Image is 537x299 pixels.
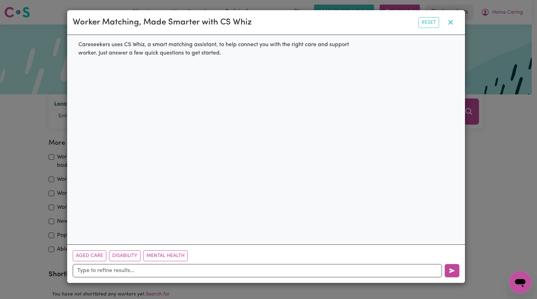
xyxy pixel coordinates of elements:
[73,35,363,63] div: Careseekers uses CS Whiz, a smart matching assistant, to help connect you with the right care and...
[73,16,252,29] div: Worker Matching, Made Smarter with CS Whiz
[143,250,188,261] button: Mental Health
[509,271,531,293] iframe: Button to launch messaging window
[73,250,106,261] button: Aged Care
[109,250,141,261] button: Disability
[418,17,439,28] button: Reset
[73,264,442,277] input: Type to refine results...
